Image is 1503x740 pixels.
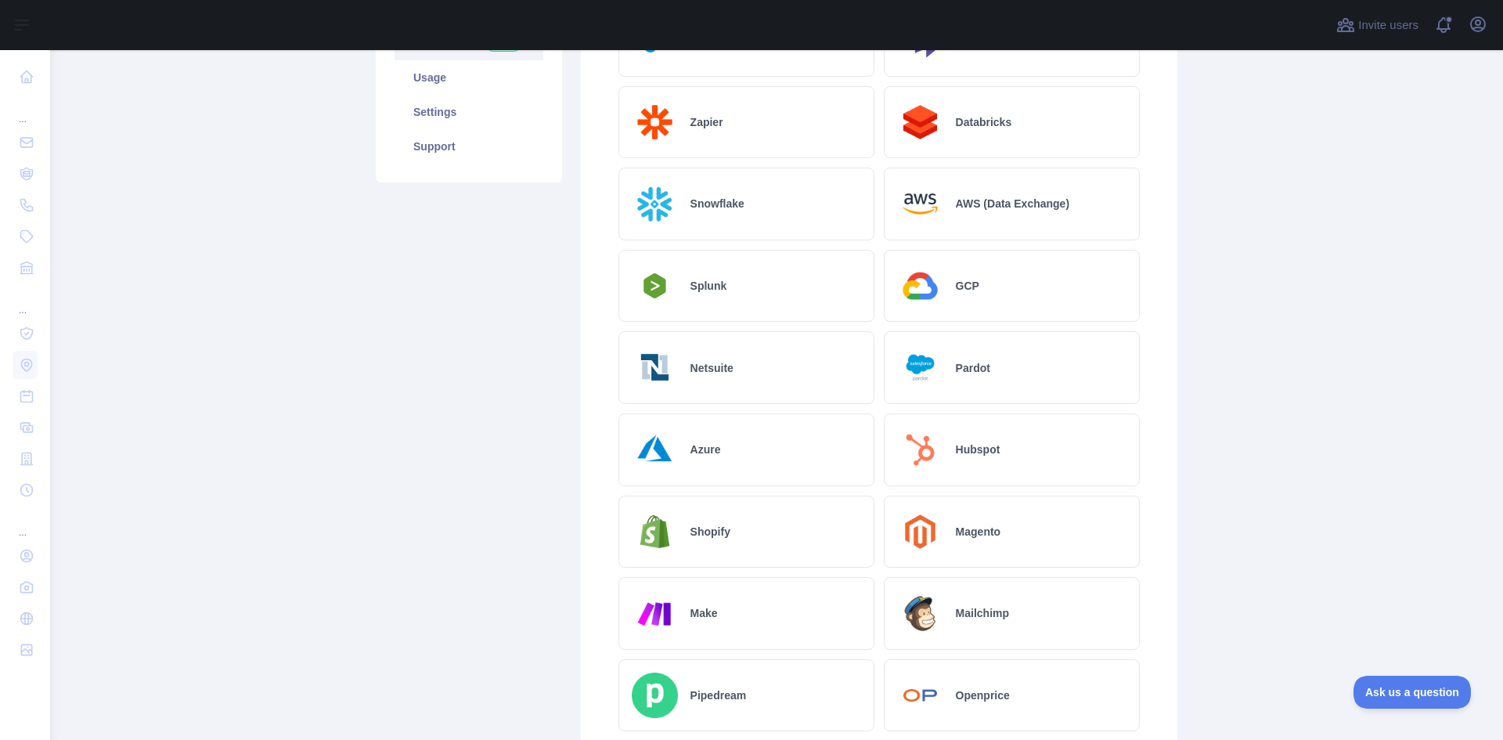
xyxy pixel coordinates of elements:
h2: Make [690,605,718,621]
a: Usage [395,60,543,95]
img: Logo [897,590,943,637]
img: Logo [632,269,678,303]
img: Logo [632,99,678,146]
h2: Netsuite [690,360,733,376]
h2: GCP [956,278,979,294]
h2: Azure [690,442,721,457]
h2: Shopify [690,524,730,540]
h2: Snowflake [690,196,744,211]
h2: Hubspot [956,442,1000,457]
img: Logo [897,427,943,473]
div: ... [13,94,38,125]
img: Logo [632,590,678,637]
h2: Magento [956,524,1001,540]
img: Logo [897,509,943,555]
img: Logo [897,99,943,146]
h2: Openprice [956,688,1010,703]
h2: Splunk [690,278,727,294]
img: Logo [897,673,943,719]
h2: Databricks [956,114,1012,130]
iframe: Toggle Customer Support [1353,676,1472,709]
h2: Zapier [690,114,723,130]
img: Logo [632,181,678,227]
a: Settings [395,95,543,129]
img: Logo [632,509,678,555]
button: Invite users [1333,13,1422,38]
img: Logo [632,673,678,719]
img: Logo [897,345,943,391]
span: Invite users [1358,16,1418,34]
h2: Pardot [956,360,990,376]
img: Logo [897,181,943,227]
h2: Pipedream [690,688,747,703]
img: Logo [897,263,943,309]
a: Support [395,129,543,164]
h2: Mailchimp [956,605,1009,621]
div: ... [13,507,38,539]
div: ... [13,285,38,316]
h2: AWS (Data Exchange) [956,196,1069,211]
img: Logo [632,345,678,391]
img: Logo [632,427,678,473]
